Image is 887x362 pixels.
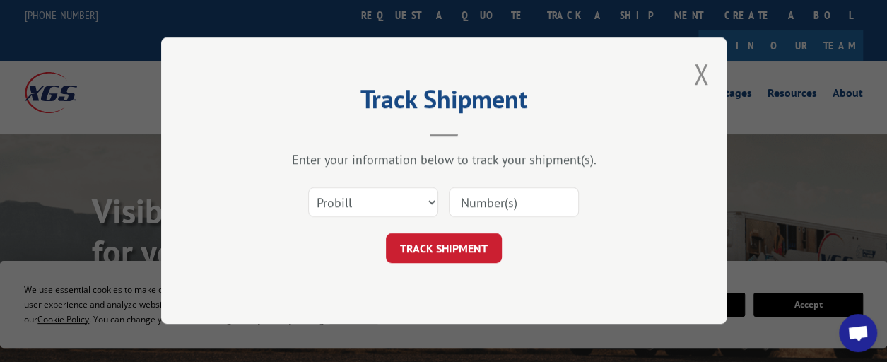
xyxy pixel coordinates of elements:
div: Open chat [839,314,877,352]
button: Close modal [693,55,709,93]
h2: Track Shipment [232,89,656,116]
button: TRACK SHIPMENT [386,234,502,264]
div: Enter your information below to track your shipment(s). [232,152,656,168]
input: Number(s) [449,188,579,218]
